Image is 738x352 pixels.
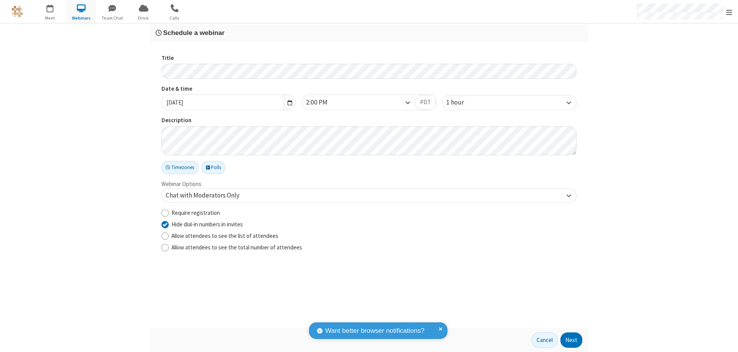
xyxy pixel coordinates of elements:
button: Next [560,332,582,348]
span: Calls [160,15,189,22]
label: Date & time [161,85,296,93]
button: Polls [201,161,225,174]
iframe: Chat [719,332,732,347]
span: Meet [36,15,65,22]
span: Require registration [171,209,220,216]
span: Want better browser notifications? [325,326,424,336]
button: Cancel [532,332,558,348]
div: 1 hour [446,98,477,108]
span: Chat with Moderators Only [166,191,239,199]
label: Description [161,116,577,125]
span: Webinars [67,15,96,22]
span: Schedule a webinar [163,29,224,37]
button: PDT [415,95,436,110]
span: Drive [129,15,158,22]
div: 2:00 PM [306,98,341,108]
span: Hide dial-in numbers in invites [171,221,243,228]
button: Timezones [161,161,199,174]
label: Title [161,54,577,63]
span: Allow attendees to see the total number of attendees [171,244,302,251]
label: Webinar Options [161,180,201,188]
span: Team Chat [98,15,127,22]
img: QA Selenium DO NOT DELETE OR CHANGE [12,6,23,17]
span: Allow attendees to see the list of attendees [171,232,278,239]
